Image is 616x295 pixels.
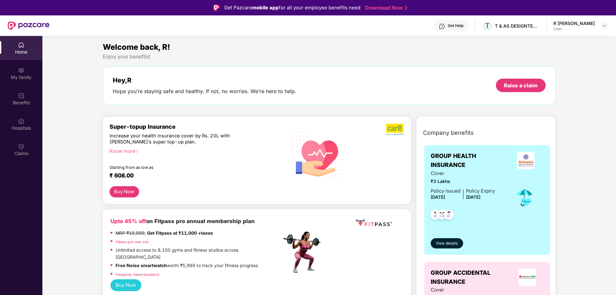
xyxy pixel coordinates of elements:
[110,186,139,197] button: Buy Now
[252,4,279,11] strong: mobile app
[427,208,443,223] img: svg+xml;base64,PHN2ZyB4bWxucz0iaHR0cDovL3d3dy53My5vcmcvMjAwMC9zdmciIHdpZHRoPSI0OC45NDMiIGhlaWdodD...
[436,240,458,247] span: View details
[110,133,254,145] div: Increase your health insurance cover by Rs. 20L with [PERSON_NAME]’s super top-up plan.
[405,4,407,11] img: Stroke
[110,148,278,153] div: Know more
[110,165,254,169] div: Starting from as low as
[103,42,170,52] span: Welcome back, R!
[224,4,360,12] div: Get Pazcare for all your employee benefits need
[431,187,461,195] div: Policy issued
[386,123,404,135] img: b5dec4f62d2307b9de63beb79f102df3.png
[18,143,24,150] img: svg+xml;base64,PHN2ZyBpZD0iQ2xhaW0iIHhtbG5zPSJodHRwOi8vd3d3LnczLm9yZy8yMDAwL3N2ZyIgd2lkdGg9IjIwIi...
[514,187,535,208] img: icon
[504,82,538,89] div: Raise a claim
[365,4,405,11] a: Download Now
[448,23,463,28] div: Get Help
[602,23,607,28] img: svg+xml;base64,PHN2ZyBpZD0iRHJvcGRvd24tMzJ4MzIiIHhtbG5zPSJodHRwOi8vd3d3LnczLm9yZy8yMDAwL3N2ZyIgd2...
[110,218,255,224] b: on Fitpass pro annual membership plan
[147,230,213,236] strong: Get Fitpass at ₹11,000 +taxes
[431,178,495,185] span: ₹3 Lakhs
[116,263,167,268] strong: Free Noise smartwatch
[116,273,159,276] a: Frequently Asked Questions!
[213,4,220,11] img: Logo
[281,230,326,275] img: fpp.png
[116,247,281,261] p: Unlimited access to 8,100 gyms and fitness studios across [GEOGRAPHIC_DATA]
[553,26,595,31] div: User
[431,238,463,248] button: View details
[431,170,495,177] span: Cover
[18,92,24,99] img: svg+xml;base64,PHN2ZyBpZD0iQmVuZWZpdHMiIHhtbG5zPSJodHRwOi8vd3d3LnczLm9yZy8yMDAwL3N2ZyIgd2lkdGg9Ij...
[110,218,146,224] b: Upto 45% off
[8,22,49,30] img: New Pazcare Logo
[431,286,495,294] span: Cover
[431,268,511,287] span: GROUP ACCIDENTAL INSURANCE
[116,262,258,269] p: worth ₹5,999 to track your fitness progress
[495,23,540,29] div: T & AS DESIGNTECH SERVICES PRIVATE LIMITED
[485,22,489,30] span: T
[466,195,480,200] span: [DATE]
[18,118,24,124] img: svg+xml;base64,PHN2ZyBpZD0iSG9zcGl0YWxzIiB4bWxucz0iaHR0cDovL3d3dy53My5vcmcvMjAwMC9zdmciIHdpZHRoPS...
[116,240,149,244] a: Fitpass gym near you
[519,269,536,286] img: insurerLogo
[355,217,393,229] img: fppp.png
[553,20,595,26] div: R [PERSON_NAME]
[287,124,349,186] img: svg+xml;base64,PHN2ZyB4bWxucz0iaHR0cDovL3d3dy53My5vcmcvMjAwMC9zdmciIHhtbG5zOnhsaW5rPSJodHRwOi8vd3...
[431,152,507,170] span: GROUP HEALTH INSURANCE
[136,150,139,153] span: right
[517,152,534,169] img: insurerLogo
[110,172,275,180] div: ₹ 608.00
[116,230,146,236] del: MRP ₹19,999,
[423,128,474,137] span: Company benefits
[439,23,445,30] img: svg+xml;base64,PHN2ZyBpZD0iSGVscC0zMngzMiIgeG1sbnM9Imh0dHA6Ly93d3cudzMub3JnLzIwMDAvc3ZnIiB3aWR0aD...
[113,76,296,84] div: Hey, R
[466,187,495,195] div: Policy Expiry
[18,67,24,74] img: svg+xml;base64,PHN2ZyB3aWR0aD0iMjAiIGhlaWdodD0iMjAiIHZpZXdCb3g9IjAgMCAyMCAyMCIgZmlsbD0ibm9uZSIgeG...
[103,53,556,60] div: Enjoy your benefits!
[110,279,141,291] button: Buy Now
[18,42,24,48] img: svg+xml;base64,PHN2ZyBpZD0iSG9tZSIgeG1sbnM9Imh0dHA6Ly93d3cudzMub3JnLzIwMDAvc3ZnIiB3aWR0aD0iMjAiIG...
[431,195,445,200] span: [DATE]
[110,123,282,130] div: Super-topup Insurance
[113,88,296,95] div: Hope you’re staying safe and healthy. If not, no worries. We’re here to help.
[434,208,450,223] img: svg+xml;base64,PHN2ZyB4bWxucz0iaHR0cDovL3d3dy53My5vcmcvMjAwMC9zdmciIHdpZHRoPSI0OC45MTUiIGhlaWdodD...
[441,208,457,223] img: svg+xml;base64,PHN2ZyB4bWxucz0iaHR0cDovL3d3dy53My5vcmcvMjAwMC9zdmciIHdpZHRoPSI0OC45NDMiIGhlaWdodD...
